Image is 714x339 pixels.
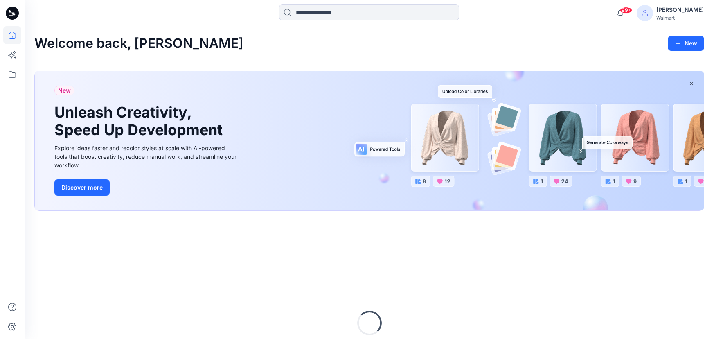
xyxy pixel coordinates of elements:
div: [PERSON_NAME] [656,5,704,15]
h1: Unleash Creativity, Speed Up Development [54,104,226,139]
svg: avatar [642,10,648,16]
button: Discover more [54,179,110,196]
div: Explore ideas faster and recolor styles at scale with AI-powered tools that boost creativity, red... [54,144,239,169]
a: Discover more [54,179,239,196]
div: Walmart [656,15,704,21]
span: New [58,86,71,95]
button: New [668,36,704,51]
span: 99+ [620,7,632,14]
h2: Welcome back, [PERSON_NAME] [34,36,243,51]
